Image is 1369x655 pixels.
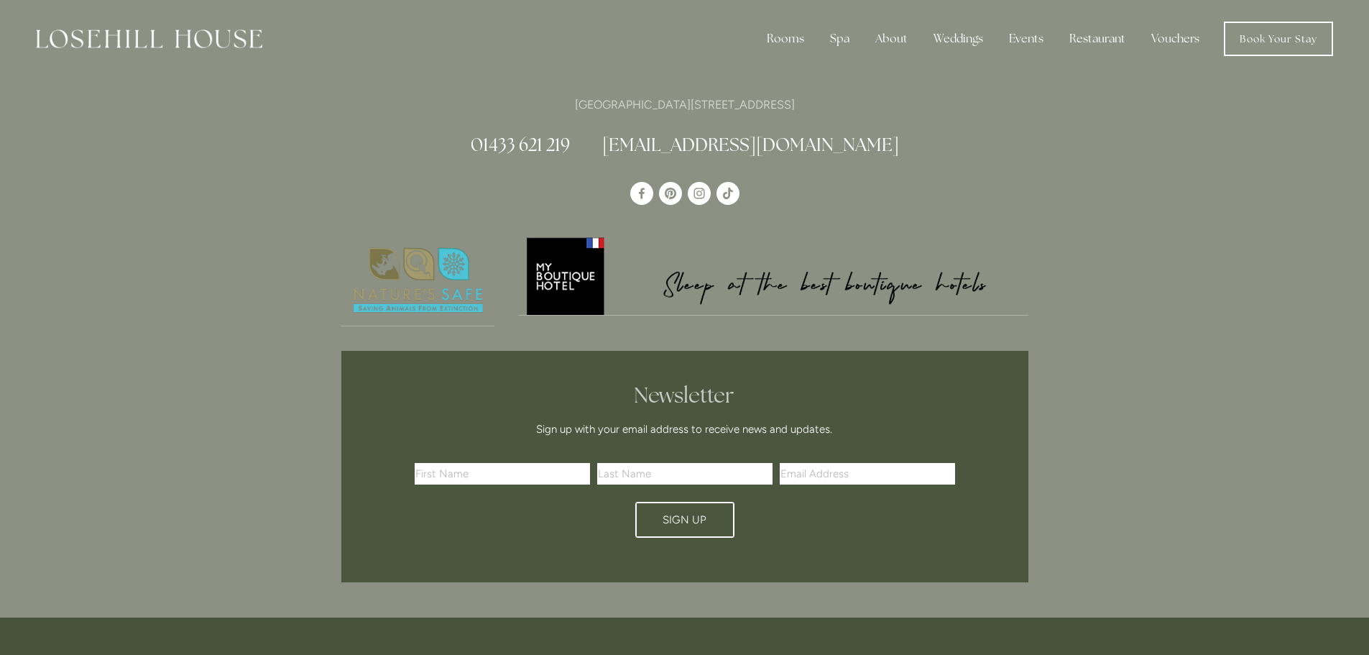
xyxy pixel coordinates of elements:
div: Restaurant [1058,24,1137,53]
div: Events [997,24,1055,53]
p: [GEOGRAPHIC_DATA][STREET_ADDRESS] [341,95,1028,114]
span: Sign Up [663,513,706,526]
div: About [864,24,919,53]
div: Spa [819,24,861,53]
a: 01433 621 219 [471,133,570,156]
a: Pinterest [659,182,682,205]
a: Vouchers [1140,24,1211,53]
div: Rooms [755,24,816,53]
a: Book Your Stay [1224,22,1333,56]
img: My Boutique Hotel - Logo [519,235,1028,315]
img: Nature's Safe - Logo [341,235,495,326]
a: Instagram [688,182,711,205]
button: Sign Up [635,502,734,538]
input: First Name [415,463,590,485]
input: Last Name [597,463,773,485]
p: Sign up with your email address to receive news and updates. [420,421,950,438]
a: TikTok [716,182,739,205]
input: Email Address [780,463,955,485]
h2: Newsletter [420,383,950,408]
div: Weddings [922,24,995,53]
a: Losehill House Hotel & Spa [630,182,653,205]
img: Losehill House [36,29,262,48]
a: [EMAIL_ADDRESS][DOMAIN_NAME] [602,133,899,156]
